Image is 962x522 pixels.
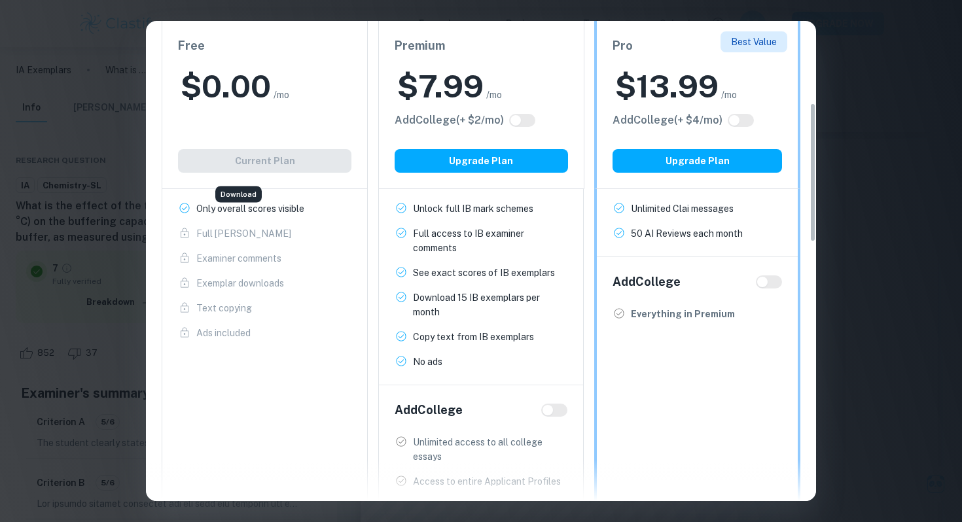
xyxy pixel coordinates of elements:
h6: Click to see all the additional College features. [613,113,722,128]
div: Download [215,186,262,203]
p: See exact scores of IB exemplars [413,266,555,280]
h6: Add College [613,273,681,291]
h6: Click to see all the additional College features. [395,113,504,128]
h6: Free [178,37,351,55]
p: Best Value [731,35,777,49]
h6: Premium [395,37,568,55]
p: Exemplar downloads [196,276,284,290]
p: No ads [413,355,442,369]
button: Upgrade Plan [613,149,782,173]
span: /mo [274,88,289,102]
p: Full access to IB examiner comments [413,226,568,255]
h2: $ 7.99 [397,65,484,107]
p: Unlock full IB mark schemes [413,201,533,216]
h2: $ 13.99 [615,65,719,107]
p: Everything in Premium [631,307,735,321]
p: Unlimited access to all college essays [413,435,568,464]
p: 50 AI Reviews each month [631,226,743,241]
p: Unlimited Clai messages [631,201,734,216]
p: Download 15 IB exemplars per month [413,290,568,319]
h6: Pro [613,37,782,55]
p: Only overall scores visible [196,201,304,216]
p: Text copying [196,301,252,315]
h6: Add College [395,401,463,419]
p: Copy text from IB exemplars [413,330,534,344]
p: Ads included [196,326,251,340]
p: Examiner comments [196,251,281,266]
button: Upgrade Plan [395,149,568,173]
span: /mo [721,88,737,102]
span: /mo [486,88,502,102]
h2: $ 0.00 [181,65,271,107]
p: Full [PERSON_NAME] [196,226,291,241]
